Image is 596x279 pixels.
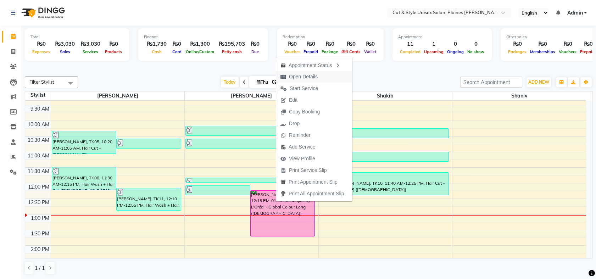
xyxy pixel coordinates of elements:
[270,77,305,88] input: 2025-10-02
[81,49,100,54] span: Services
[25,91,51,99] div: Stylist
[302,40,320,48] div: ₨0
[445,49,466,54] span: Ongoing
[221,77,239,88] span: Today
[144,40,169,48] div: ₨1,730
[527,77,551,87] button: ADD NEW
[171,49,183,54] span: Card
[150,49,163,54] span: Cash
[289,73,318,80] span: Open Details
[103,40,124,48] div: ₨0
[52,131,116,154] div: [PERSON_NAME], TK05, 10:20 AM-11:05 AM, Hair Cut + [PERSON_NAME] ([DEMOGRAPHIC_DATA])
[320,40,340,48] div: ₨0
[320,49,340,54] span: Package
[250,49,261,54] span: Due
[186,186,250,195] div: [PERSON_NAME], TK09, 12:05 PM-12:25 PM, Hair Cut ([DEMOGRAPHIC_DATA])
[30,40,52,48] div: ₨0
[29,214,51,222] div: 1:00 PM
[144,34,262,40] div: Finance
[29,230,51,238] div: 1:30 PM
[283,34,378,40] div: Redemption
[567,9,583,17] span: Admin
[185,91,318,100] span: [PERSON_NAME]
[26,152,51,160] div: 11:00 AM
[422,49,445,54] span: Upcoming
[398,34,486,40] div: Appointment
[30,34,124,40] div: Total
[460,77,522,88] input: Search Appointment
[320,173,449,195] div: Akshay [PERSON_NAME], TK10, 11:40 AM-12:25 PM, Hair Cut + [PERSON_NAME] ([DEMOGRAPHIC_DATA])
[27,199,51,206] div: 12:30 PM
[26,121,51,128] div: 10:00 AM
[320,152,449,161] div: Bucrtowar Tahesli, TK06, 11:00 AM-11:20 AM, Hair Cut ([DEMOGRAPHIC_DATA])
[319,91,452,100] span: Shakib
[251,191,315,236] div: [PERSON_NAME] ma"am, TK01, 12:15 PM-01:45 PM, Majirel by L'Oréal - Global Colour Long ([DEMOGRAPH...
[186,126,314,135] div: [PERSON_NAME], TK02, 10:10 AM-10:30 AM, Hair Cut ([DEMOGRAPHIC_DATA])
[29,79,54,85] span: Filter Stylist
[29,246,51,253] div: 2:00 PM
[340,49,362,54] span: Gift Cards
[26,168,51,175] div: 11:30 AM
[52,40,78,48] div: ₨3,030
[280,191,286,196] img: printall.png
[186,139,314,148] div: [PERSON_NAME], TK04, 10:35 AM-10:55 AM, Shave ([DEMOGRAPHIC_DATA])
[289,143,315,151] span: Add Service
[506,49,528,54] span: Packages
[557,49,578,54] span: Vouchers
[398,49,422,54] span: Completed
[186,178,314,182] div: [PERSON_NAME], TK07, 11:50 AM-12:00 PM, Eyebrows Threading ([DEMOGRAPHIC_DATA])
[466,40,486,48] div: 0
[30,49,52,54] span: Expenses
[255,79,270,85] span: Thu
[452,91,586,100] span: Shaniv
[302,49,320,54] span: Prepaid
[289,96,297,104] span: Edit
[340,40,362,48] div: ₨0
[27,183,51,191] div: 12:00 PM
[103,49,124,54] span: Products
[398,40,422,48] div: 11
[445,40,466,48] div: 0
[283,49,302,54] span: Voucher
[289,120,300,127] span: Drop
[216,40,248,48] div: ₨195,703
[169,40,184,48] div: ₨0
[78,40,103,48] div: ₨3,030
[26,136,51,144] div: 10:30 AM
[289,167,327,174] span: Print Service Slip
[52,167,116,190] div: [PERSON_NAME], TK08, 11:30 AM-12:15 PM, Hair Wash + Hair Cut ([DEMOGRAPHIC_DATA])
[362,40,378,48] div: ₨0
[289,178,338,186] span: Print Appointment Slip
[248,40,262,48] div: ₨0
[290,85,318,92] span: Start Service
[557,40,578,48] div: ₨0
[18,3,67,23] img: logo
[29,105,51,113] div: 9:30 AM
[117,139,181,148] div: [PERSON_NAME], TK03, 10:35 AM-10:55 AM, Hair Cut - Boys (Kids)
[283,40,302,48] div: ₨0
[117,188,181,210] div: [PERSON_NAME], TK11, 12:10 PM-12:55 PM, Hair Wash + Hair Cut + [PERSON_NAME] ([DEMOGRAPHIC_DATA])
[280,63,286,68] img: apt_status.png
[51,91,185,100] span: [PERSON_NAME]
[506,40,528,48] div: ₨0
[58,49,72,54] span: Sales
[362,49,378,54] span: Wallet
[422,40,445,48] div: 1
[184,40,216,48] div: ₨1,300
[320,129,449,138] div: [PERSON_NAME], TK03, 10:15 AM-10:35 AM, Hair Cut ([DEMOGRAPHIC_DATA])
[220,49,244,54] span: Petty cash
[289,108,320,116] span: Copy Booking
[528,40,557,48] div: ₨0
[280,179,286,185] img: printapt.png
[276,59,352,71] div: Appointment Status
[528,79,549,85] span: ADD NEW
[280,144,286,150] img: add-service.png
[289,155,315,162] span: View Profile
[528,49,557,54] span: Memberships
[466,49,486,54] span: No show
[289,190,344,197] span: Print All Appointment Slip
[184,49,216,54] span: Online/Custom
[35,264,45,272] span: 1 / 1
[289,132,311,139] span: Reminder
